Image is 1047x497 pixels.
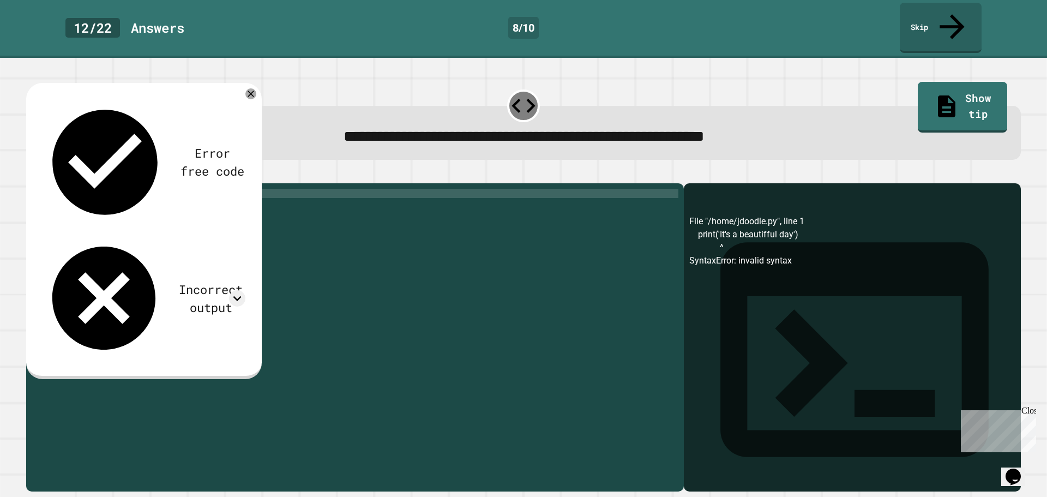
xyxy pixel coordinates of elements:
[65,18,120,38] div: 12 / 22
[956,406,1036,452] iframe: chat widget
[179,144,245,180] div: Error free code
[1001,453,1036,486] iframe: chat widget
[918,82,1007,132] a: Show tip
[131,18,184,38] div: Answer s
[177,280,245,316] div: Incorrect output
[900,3,982,53] a: Skip
[4,4,75,69] div: Chat with us now!Close
[689,215,1015,492] div: File "/home/jdoodle.py", line 1 print('It's a beautifful day') ^ SyntaxError: invalid syntax
[508,17,539,39] div: 8 / 10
